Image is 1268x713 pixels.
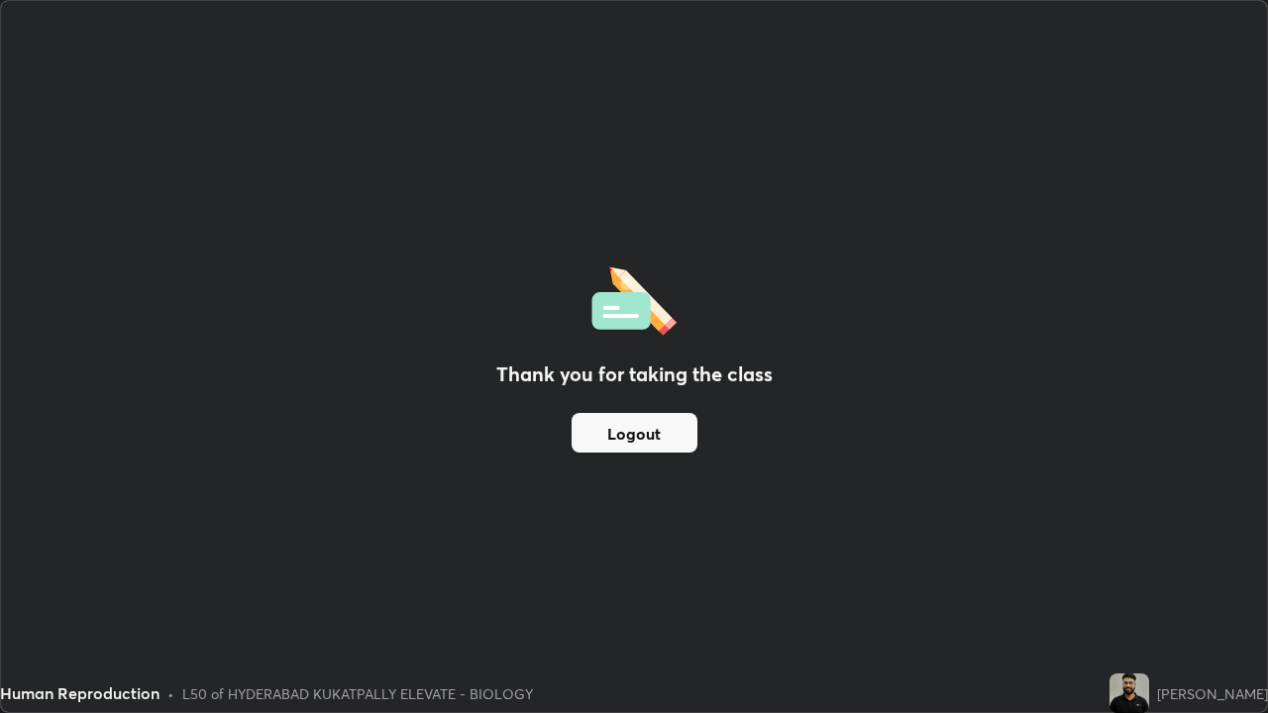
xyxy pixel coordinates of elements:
[182,683,533,704] div: L50 of HYDERABAD KUKATPALLY ELEVATE - BIOLOGY
[496,359,773,389] h2: Thank you for taking the class
[167,683,174,704] div: •
[1157,683,1268,704] div: [PERSON_NAME]
[572,413,697,453] button: Logout
[1109,673,1149,713] img: 8066297a22de4facbdfa5d22567f1bcc.jpg
[591,260,677,336] img: offlineFeedback.1438e8b3.svg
